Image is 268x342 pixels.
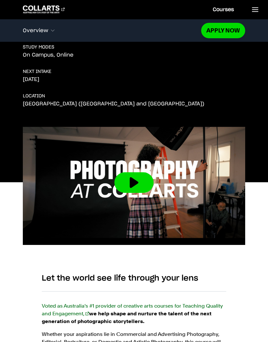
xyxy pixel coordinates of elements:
[23,93,45,99] h3: LOCATION
[23,24,201,37] button: Overview
[23,28,48,33] span: Overview
[23,44,54,50] h3: STUDY MODES
[23,120,245,245] img: Video thumbnail
[23,101,204,107] p: [GEOGRAPHIC_DATA] ([GEOGRAPHIC_DATA] and [GEOGRAPHIC_DATA])
[23,76,39,83] p: [DATE]
[42,303,223,324] strong: we help shape and nurture the talent of the next generation of photographic storytellers.
[42,303,223,317] a: Voted as Australia's #1 provider of creative arts courses for Teaching Quality and Engagement,
[23,68,51,75] h3: NEXT INTAKE
[42,273,198,283] h2: Let the world see life through your lens
[201,23,245,38] a: Apply Now
[23,52,74,58] p: On Campus, Online
[23,5,65,13] div: Go to homepage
